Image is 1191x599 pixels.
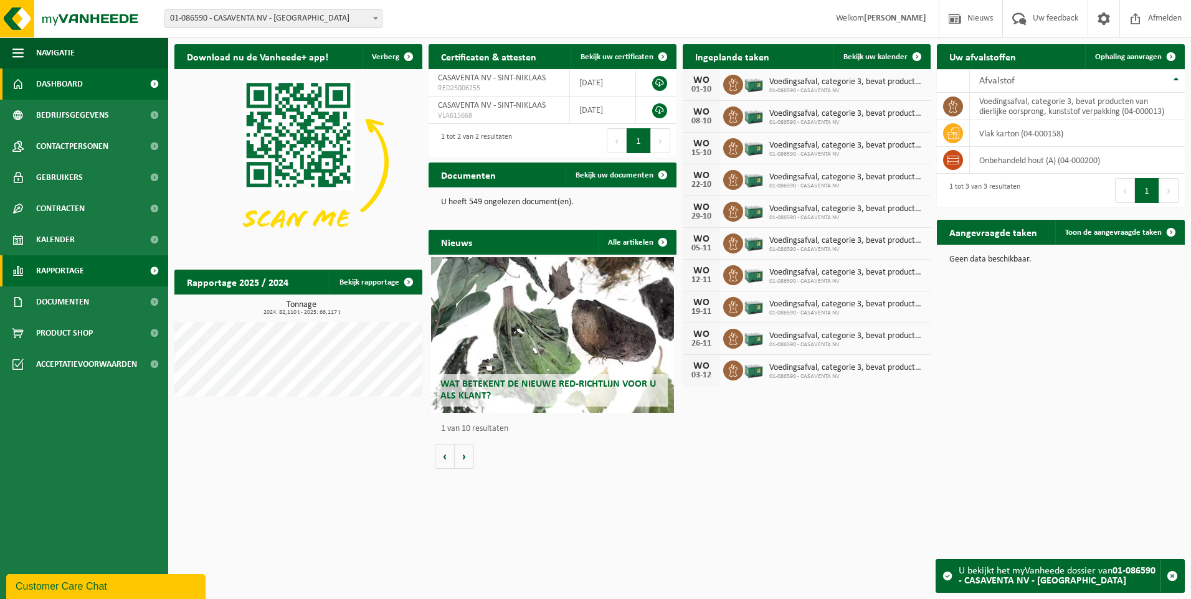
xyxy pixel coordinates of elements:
span: RED25006255 [438,83,560,93]
div: WO [689,75,714,85]
div: 15-10 [689,149,714,158]
div: WO [689,329,714,339]
div: WO [689,139,714,149]
span: Ophaling aanvragen [1095,53,1162,61]
p: 1 van 10 resultaten [441,425,670,433]
span: Gebruikers [36,162,83,193]
span: Voedingsafval, categorie 3, bevat producten van dierlijke oorsprong, kunststof v... [769,141,924,151]
div: 26-11 [689,339,714,348]
span: 01-086590 - CASAVENTA NV [769,214,924,222]
a: Bekijk uw kalender [833,44,929,69]
img: PB-LB-0680-HPE-GN-01 [743,105,764,126]
p: Geen data beschikbaar. [949,255,1172,264]
h2: Certificaten & attesten [429,44,549,68]
button: Previous [1115,178,1135,203]
h2: Ingeplande taken [683,44,782,68]
div: WO [689,234,714,244]
iframe: chat widget [6,572,208,599]
div: 1 tot 3 van 3 resultaten [943,177,1020,204]
span: Product Shop [36,318,93,349]
img: PB-LB-0680-HPE-GN-01 [743,232,764,253]
span: Wat betekent de nieuwe RED-richtlijn voor u als klant? [440,379,656,401]
span: Acceptatievoorwaarden [36,349,137,380]
span: Voedingsafval, categorie 3, bevat producten van dierlijke oorsprong, kunststof v... [769,109,924,119]
strong: 01-086590 - CASAVENTA NV - [GEOGRAPHIC_DATA] [959,566,1155,586]
h2: Nieuws [429,230,485,254]
span: VLA615668 [438,111,560,121]
a: Toon de aangevraagde taken [1055,220,1184,245]
span: 01-086590 - CASAVENTA NV - SINT-NIKLAAS [164,9,382,28]
div: U bekijkt het myVanheede dossier van [959,560,1160,592]
span: Verberg [372,53,399,61]
span: 01-086590 - CASAVENTA NV [769,373,924,380]
img: PB-LB-0680-HPE-GN-01 [743,359,764,380]
a: Bekijk rapportage [330,270,421,295]
img: PB-LB-0680-HPE-GN-01 [743,327,764,348]
img: PB-LB-0680-HPE-GN-01 [743,73,764,94]
button: 1 [627,128,651,153]
span: Navigatie [36,37,75,68]
span: Voedingsafval, categorie 3, bevat producten van dierlijke oorsprong, kunststof v... [769,204,924,214]
button: Next [651,128,670,153]
img: PB-LB-0680-HPE-GN-01 [743,295,764,316]
img: PB-LB-0680-HPE-GN-01 [743,200,764,221]
span: Voedingsafval, categorie 3, bevat producten van dierlijke oorsprong, kunststof v... [769,172,924,182]
div: 22-10 [689,181,714,189]
div: WO [689,298,714,308]
span: Dashboard [36,68,83,100]
div: 29-10 [689,212,714,221]
span: Bekijk uw certificaten [581,53,653,61]
button: Verberg [362,44,421,69]
span: Bekijk uw documenten [576,171,653,179]
img: PB-LB-0680-HPE-GN-01 [743,263,764,285]
span: 01-086590 - CASAVENTA NV [769,246,924,253]
button: Vorige [435,444,455,469]
h2: Uw afvalstoffen [937,44,1028,68]
span: 01-086590 - CASAVENTA NV [769,309,924,317]
div: WO [689,202,714,212]
button: Volgende [455,444,474,469]
div: 08-10 [689,117,714,126]
div: 19-11 [689,308,714,316]
p: U heeft 549 ongelezen document(en). [441,198,664,207]
div: 12-11 [689,276,714,285]
a: Bekijk uw documenten [566,163,675,187]
td: onbehandeld hout (A) (04-000200) [970,147,1185,174]
a: Bekijk uw certificaten [571,44,675,69]
img: PB-LB-0680-HPE-GN-01 [743,168,764,189]
a: Ophaling aanvragen [1085,44,1184,69]
td: [DATE] [570,69,636,97]
img: Download de VHEPlus App [174,69,422,255]
span: Voedingsafval, categorie 3, bevat producten van dierlijke oorsprong, kunststof v... [769,77,924,87]
button: Previous [607,128,627,153]
h2: Documenten [429,163,508,187]
span: Contactpersonen [36,131,108,162]
div: 01-10 [689,85,714,94]
span: Rapportage [36,255,84,286]
span: Documenten [36,286,89,318]
span: CASAVENTA NV - SINT-NIKLAAS [438,101,546,110]
div: 03-12 [689,371,714,380]
div: 05-11 [689,244,714,253]
span: Voedingsafval, categorie 3, bevat producten van dierlijke oorsprong, kunststof v... [769,236,924,246]
span: 01-086590 - CASAVENTA NV [769,278,924,285]
span: CASAVENTA NV - SINT-NIKLAAS [438,73,546,83]
div: 1 tot 2 van 2 resultaten [435,127,512,154]
span: Toon de aangevraagde taken [1065,229,1162,237]
h2: Aangevraagde taken [937,220,1050,244]
div: WO [689,171,714,181]
span: Kalender [36,224,75,255]
span: Voedingsafval, categorie 3, bevat producten van dierlijke oorsprong, kunststof v... [769,363,924,373]
h3: Tonnage [181,301,422,316]
a: Alle artikelen [598,230,675,255]
span: Bedrijfsgegevens [36,100,109,131]
div: WO [689,361,714,371]
div: WO [689,266,714,276]
span: Contracten [36,193,85,224]
span: 01-086590 - CASAVENTA NV - SINT-NIKLAAS [165,10,382,27]
div: WO [689,107,714,117]
span: 01-086590 - CASAVENTA NV [769,119,924,126]
span: Afvalstof [979,76,1015,86]
td: [DATE] [570,97,636,124]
